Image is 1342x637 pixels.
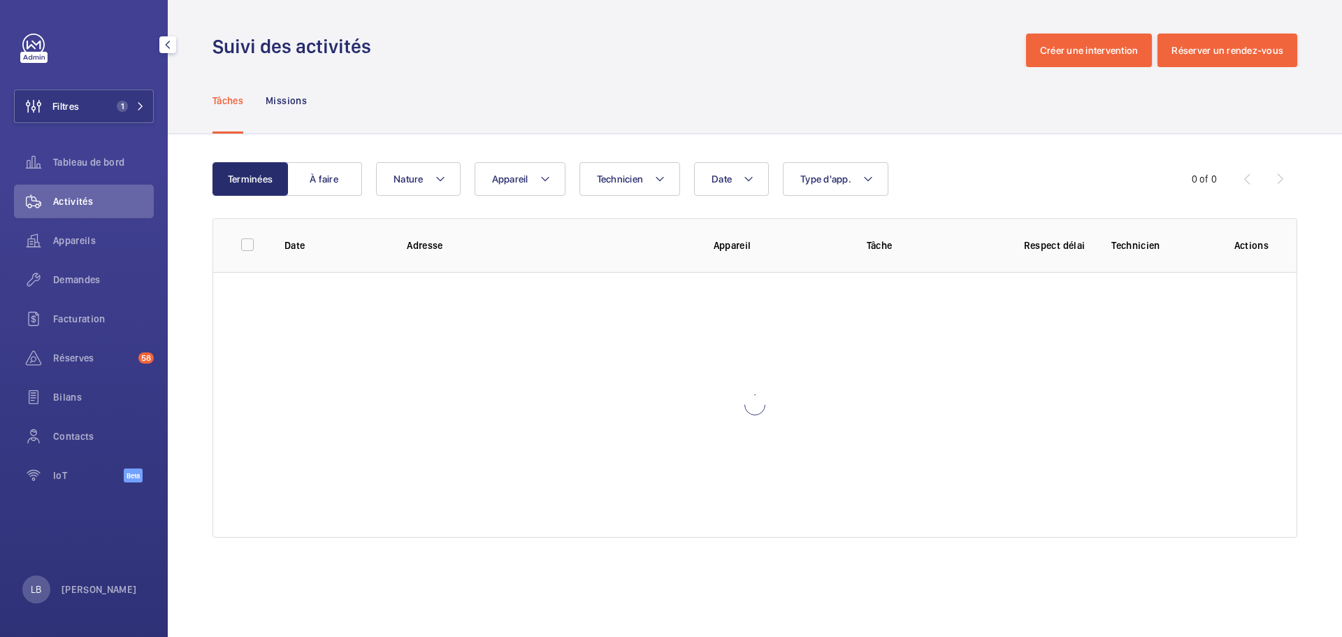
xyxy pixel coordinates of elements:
[53,194,154,208] span: Activités
[1157,34,1297,67] button: Réserver un rendez-vous
[714,238,844,252] p: Appareil
[53,468,124,482] span: IoT
[53,234,154,248] span: Appareils
[117,101,128,112] span: 1
[62,582,137,596] p: [PERSON_NAME]
[124,468,143,482] span: Beta
[1192,172,1217,186] div: 0 of 0
[53,390,154,404] span: Bilans
[492,173,528,185] span: Appareil
[1234,238,1269,252] p: Actions
[53,429,154,443] span: Contacts
[694,162,769,196] button: Date
[53,273,154,287] span: Demandes
[138,352,154,364] span: 58
[712,173,732,185] span: Date
[1111,238,1211,252] p: Technicien
[284,238,384,252] p: Date
[14,90,154,123] button: Filtres1
[53,155,154,169] span: Tableau de bord
[1026,34,1153,67] button: Créer une intervention
[212,162,288,196] button: Terminées
[394,173,424,185] span: Nature
[597,173,644,185] span: Technicien
[53,312,154,326] span: Facturation
[287,162,362,196] button: À faire
[53,351,133,365] span: Réserves
[266,94,307,108] p: Missions
[31,582,41,596] p: LB
[212,94,243,108] p: Tâches
[579,162,681,196] button: Technicien
[800,173,851,185] span: Type d'app.
[376,162,461,196] button: Nature
[475,162,565,196] button: Appareil
[212,34,380,59] h1: Suivi des activités
[783,162,888,196] button: Type d'app.
[52,99,79,113] span: Filtres
[407,238,691,252] p: Adresse
[867,238,997,252] p: Tâche
[1020,238,1089,252] p: Respect délai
